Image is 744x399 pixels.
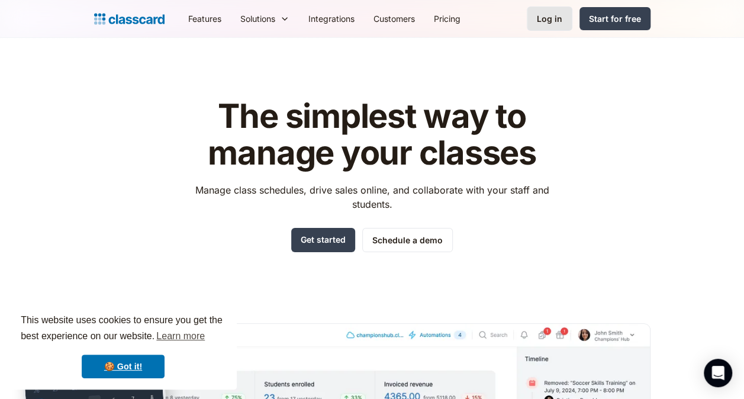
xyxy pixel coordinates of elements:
div: Solutions [240,12,275,25]
h1: The simplest way to manage your classes [184,98,560,171]
a: dismiss cookie message [82,355,165,378]
a: home [94,11,165,27]
div: Open Intercom Messenger [704,359,732,387]
a: Log in [527,7,572,31]
a: Features [179,5,231,32]
a: Integrations [299,5,364,32]
a: Customers [364,5,424,32]
span: This website uses cookies to ensure you get the best experience on our website. [21,313,226,345]
a: Start for free [579,7,650,30]
div: Log in [537,12,562,25]
div: Solutions [231,5,299,32]
a: Pricing [424,5,470,32]
div: cookieconsent [9,302,237,390]
div: Start for free [589,12,641,25]
a: learn more about cookies [154,327,207,345]
a: Get started [291,228,355,252]
a: Schedule a demo [362,228,453,252]
p: Manage class schedules, drive sales online, and collaborate with your staff and students. [184,183,560,211]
